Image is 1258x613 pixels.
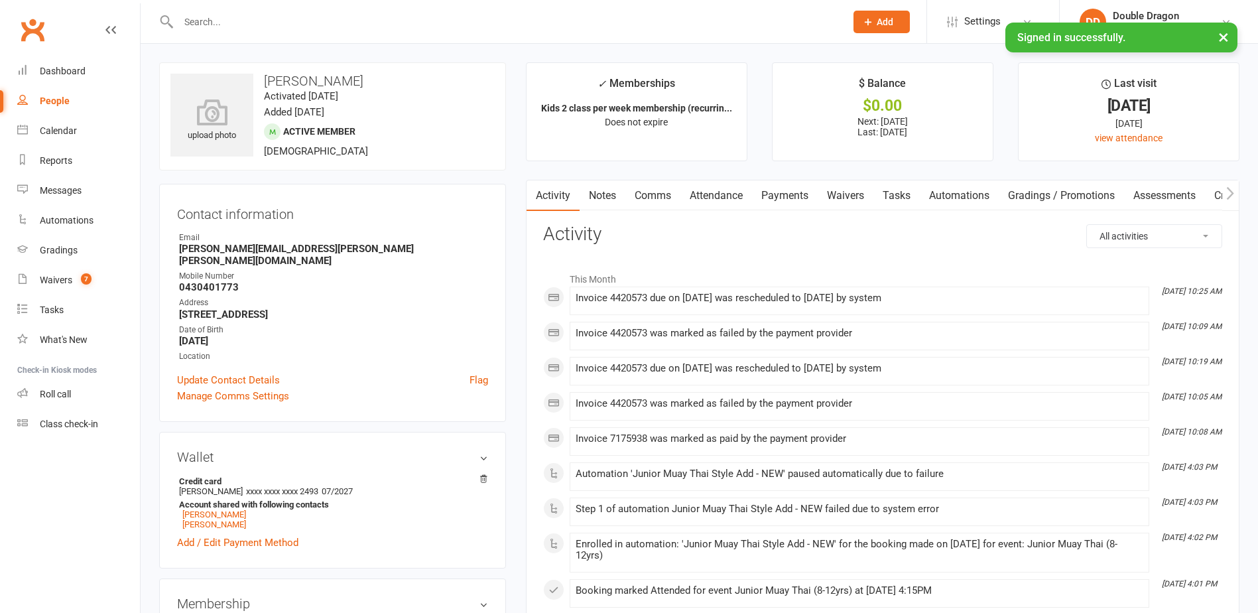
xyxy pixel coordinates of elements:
i: [DATE] 4:02 PM [1162,533,1217,542]
a: Add / Edit Payment Method [177,535,298,551]
span: Does not expire [605,117,668,127]
i: [DATE] 10:09 AM [1162,322,1222,331]
input: Search... [174,13,836,31]
a: Class kiosk mode [17,409,140,439]
strong: 0430401773 [179,281,488,293]
span: 07/2027 [322,486,353,496]
a: People [17,86,140,116]
div: Mobile Number [179,270,488,283]
a: view attendance [1095,133,1163,143]
div: Double Dragon Gym [1113,22,1195,34]
i: [DATE] 4:03 PM [1162,498,1217,507]
strong: [DATE] [179,335,488,347]
a: Gradings [17,236,140,265]
p: Next: [DATE] Last: [DATE] [785,116,981,137]
div: Invoice 4420573 due on [DATE] was rescheduled to [DATE] by system [576,293,1143,304]
i: ✓ [598,78,606,90]
a: Tasks [873,180,920,211]
div: Email [179,232,488,244]
a: Activity [527,180,580,211]
div: Automations [40,215,94,226]
a: Calendar [17,116,140,146]
a: Notes [580,180,625,211]
div: Invoice 7175938 was marked as paid by the payment provider [576,433,1143,444]
div: Waivers [40,275,72,285]
h3: Membership [177,596,488,611]
div: upload photo [170,99,253,143]
strong: [PERSON_NAME][EMAIL_ADDRESS][PERSON_NAME][PERSON_NAME][DOMAIN_NAME] [179,243,488,267]
div: DD [1080,9,1106,35]
a: [PERSON_NAME] [182,510,246,519]
a: Automations [17,206,140,236]
a: Tasks [17,295,140,325]
a: Attendance [680,180,752,211]
div: Last visit [1101,75,1157,99]
h3: Wallet [177,450,488,464]
div: Automation 'Junior Muay Thai Style Add - NEW' paused automatically due to failure [576,468,1143,480]
div: Memberships [598,75,675,100]
span: 7 [81,273,92,285]
div: People [40,96,70,106]
span: Settings [964,7,1001,36]
div: Reports [40,155,72,166]
div: Address [179,297,488,309]
div: Class check-in [40,419,98,429]
a: What's New [17,325,140,355]
a: Roll call [17,379,140,409]
h3: [PERSON_NAME] [170,74,495,88]
h3: Contact information [177,202,488,222]
span: xxxx xxxx xxxx 2493 [246,486,318,496]
div: $ Balance [859,75,906,99]
div: Double Dragon [1113,10,1195,22]
strong: Account shared with following contacts [179,500,481,510]
div: What's New [40,334,88,345]
i: [DATE] 10:19 AM [1162,357,1222,366]
div: Roll call [40,389,71,399]
i: [DATE] 10:05 AM [1162,392,1222,401]
a: Comms [625,180,680,211]
h3: Activity [543,224,1222,245]
span: Active member [283,126,355,137]
a: Update Contact Details [177,372,280,388]
i: [DATE] 4:03 PM [1162,462,1217,472]
div: Step 1 of automation Junior Muay Thai Style Add - NEW failed due to system error [576,504,1143,515]
a: Automations [920,180,999,211]
div: Booking marked Attended for event Junior Muay Thai (8-12yrs) at [DATE] 4:15PM [576,585,1143,596]
a: Assessments [1124,180,1205,211]
strong: [STREET_ADDRESS] [179,308,488,320]
div: Location [179,350,488,363]
a: Clubworx [16,13,49,46]
a: Dashboard [17,56,140,86]
div: Calendar [40,125,77,136]
a: Reports [17,146,140,176]
div: Tasks [40,305,64,315]
a: Messages [17,176,140,206]
span: [DEMOGRAPHIC_DATA] [264,145,368,157]
div: $0.00 [785,99,981,113]
a: Payments [752,180,818,211]
button: × [1212,23,1235,51]
a: Flag [470,372,488,388]
div: Dashboard [40,66,86,76]
time: Added [DATE] [264,106,324,118]
i: [DATE] 10:25 AM [1162,287,1222,296]
time: Activated [DATE] [264,90,338,102]
i: [DATE] 10:08 AM [1162,427,1222,437]
i: [DATE] 4:01 PM [1162,579,1217,588]
div: Invoice 4420573 was marked as failed by the payment provider [576,398,1143,409]
div: [DATE] [1031,99,1227,113]
div: Enrolled in automation: 'Junior Muay Thai Style Add - NEW' for the booking made on [DATE] for eve... [576,539,1143,561]
a: Waivers 7 [17,265,140,295]
div: Invoice 4420573 was marked as failed by the payment provider [576,328,1143,339]
button: Add [853,11,910,33]
li: [PERSON_NAME] [177,474,488,531]
div: Messages [40,185,82,196]
div: Date of Birth [179,324,488,336]
a: Waivers [818,180,873,211]
span: Signed in successfully. [1017,31,1125,44]
strong: Kids 2 class per week membership (recurrin... [541,103,732,113]
a: [PERSON_NAME] [182,519,246,529]
span: Add [877,17,893,27]
strong: Credit card [179,476,481,486]
div: Invoice 4420573 due on [DATE] was rescheduled to [DATE] by system [576,363,1143,374]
